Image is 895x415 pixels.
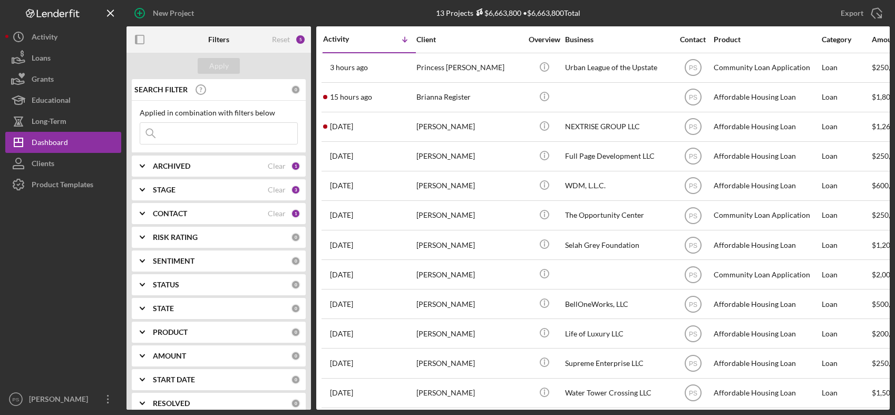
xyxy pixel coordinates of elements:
[473,8,521,17] div: $6,663,800
[291,209,300,218] div: 1
[688,390,697,397] text: PS
[291,85,300,94] div: 0
[140,109,298,117] div: Applied in combination with filters below
[822,320,871,348] div: Loan
[330,389,353,397] time: 2025-08-26 15:37
[32,69,54,92] div: Grants
[714,83,819,111] div: Affordable Housing Loan
[5,174,121,195] a: Product Templates
[32,47,51,71] div: Loans
[153,3,194,24] div: New Project
[822,35,871,44] div: Category
[416,290,522,318] div: [PERSON_NAME]
[436,8,580,17] div: 13 Projects • $6,663,800 Total
[291,375,300,384] div: 0
[822,349,871,377] div: Loan
[153,352,186,360] b: AMOUNT
[822,379,871,407] div: Loan
[268,209,286,218] div: Clear
[5,111,121,132] button: Long-Term
[416,172,522,200] div: [PERSON_NAME]
[714,35,819,44] div: Product
[5,69,121,90] button: Grants
[32,174,93,198] div: Product Templates
[26,389,95,412] div: [PERSON_NAME]
[291,399,300,408] div: 0
[565,231,670,259] div: Selah Grey Foundation
[714,379,819,407] div: Affordable Housing Loan
[416,201,522,229] div: [PERSON_NAME]
[565,113,670,141] div: NEXTRISE GROUP LLC
[872,92,894,101] span: $1,800
[688,242,697,249] text: PS
[688,271,697,278] text: PS
[688,330,697,337] text: PS
[714,231,819,259] div: Affordable Housing Loan
[330,93,372,101] time: 2025-10-13 02:49
[209,58,229,74] div: Apply
[565,379,670,407] div: Water Tower Crossing LLC
[714,290,819,318] div: Affordable Housing Loan
[416,379,522,407] div: [PERSON_NAME]
[153,162,190,170] b: ARCHIVED
[330,63,368,72] time: 2025-10-13 14:51
[330,211,353,219] time: 2025-10-02 15:14
[268,186,286,194] div: Clear
[5,90,121,111] button: Educational
[5,153,121,174] button: Clients
[153,328,188,336] b: PRODUCT
[127,3,205,24] button: New Project
[330,152,353,160] time: 2025-10-08 16:22
[565,349,670,377] div: Supreme Enterprise LLC
[416,349,522,377] div: [PERSON_NAME]
[291,351,300,361] div: 0
[416,320,522,348] div: [PERSON_NAME]
[5,47,121,69] button: Loans
[822,142,871,170] div: Loan
[673,35,713,44] div: Contact
[153,209,187,218] b: CONTACT
[291,185,300,195] div: 3
[830,3,890,24] button: Export
[32,153,54,177] div: Clients
[565,172,670,200] div: WDM, L.L.C.
[330,181,353,190] time: 2025-10-08 15:51
[13,397,20,402] text: PS
[688,301,697,308] text: PS
[524,35,564,44] div: Overview
[153,281,179,289] b: STATUS
[153,233,198,242] b: RISK RATING
[416,113,522,141] div: [PERSON_NAME]
[5,26,121,47] button: Activity
[32,26,57,50] div: Activity
[330,359,353,368] time: 2025-08-27 16:57
[714,260,819,288] div: Community Loan Application
[822,201,871,229] div: Loan
[841,3,863,24] div: Export
[822,260,871,288] div: Loan
[291,256,300,266] div: 0
[688,64,697,72] text: PS
[291,233,300,242] div: 0
[822,54,871,82] div: Loan
[859,369,884,394] iframe: Intercom live chat
[330,330,353,338] time: 2025-09-04 01:39
[822,172,871,200] div: Loan
[268,162,286,170] div: Clear
[822,231,871,259] div: Loan
[153,304,174,313] b: STATE
[688,182,697,190] text: PS
[565,142,670,170] div: Full Page Development LLC
[330,122,353,131] time: 2025-10-10 15:33
[32,111,66,134] div: Long-Term
[714,172,819,200] div: Affordable Housing Loan
[688,94,697,101] text: PS
[565,290,670,318] div: BellOneWorks, LLC
[688,360,697,368] text: PS
[565,54,670,82] div: Urban League of the Upstate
